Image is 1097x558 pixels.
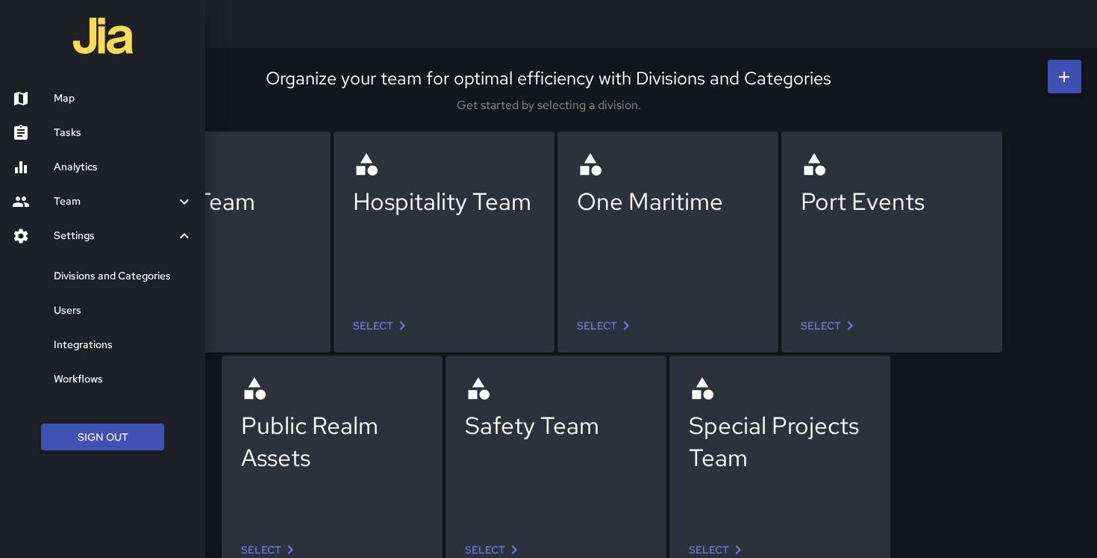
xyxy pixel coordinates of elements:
h6: Analytics [54,159,193,176]
button: Sign Out [41,424,164,451]
h6: Settings [54,228,175,244]
h6: Integrations [54,337,193,353]
h6: Divisions and Categories [54,268,193,285]
h6: Tasks [54,125,193,141]
h6: Workflows [54,371,193,388]
h6: Users [54,303,193,319]
h6: Team [54,193,175,210]
h6: Map [54,90,193,107]
img: jia-logo [73,6,133,66]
